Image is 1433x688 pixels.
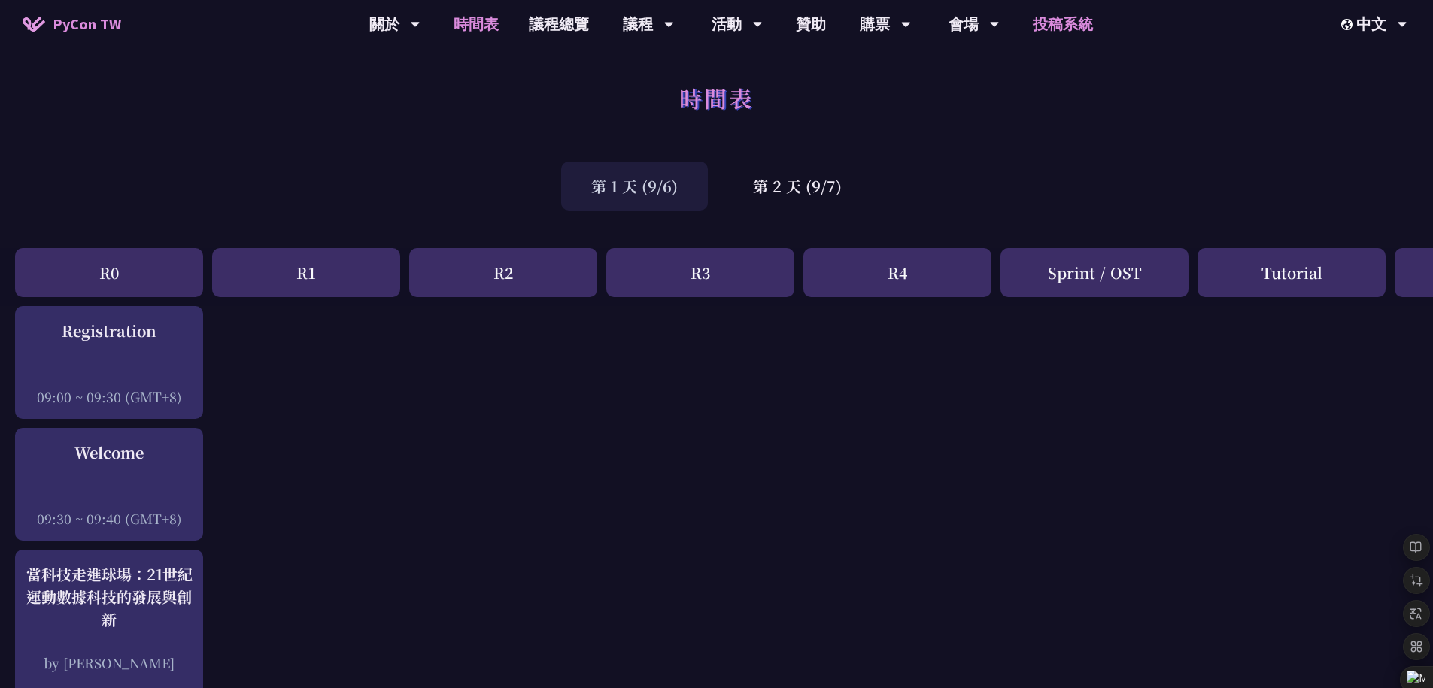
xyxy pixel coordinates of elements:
div: 09:00 ~ 09:30 (GMT+8) [23,387,196,406]
div: R0 [15,248,203,297]
div: Tutorial [1198,248,1386,297]
div: Registration [23,320,196,342]
div: 09:30 ~ 09:40 (GMT+8) [23,509,196,528]
div: 第 1 天 (9/6) [561,162,708,211]
span: PyCon TW [53,13,121,35]
div: 第 2 天 (9/7) [723,162,872,211]
div: 當科技走進球場：21世紀運動數據科技的發展與創新 [23,563,196,631]
div: R2 [409,248,597,297]
div: Welcome [23,441,196,464]
img: Locale Icon [1341,19,1356,30]
div: by [PERSON_NAME] [23,653,196,672]
a: PyCon TW [8,5,136,43]
div: R3 [606,248,794,297]
h1: 時間表 [679,75,754,120]
img: Home icon of PyCon TW 2025 [23,17,45,32]
div: R4 [803,248,991,297]
div: R1 [212,248,400,297]
div: Sprint / OST [1000,248,1189,297]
